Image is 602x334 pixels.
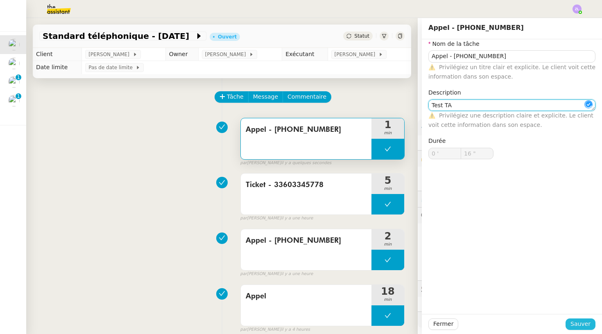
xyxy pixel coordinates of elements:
span: Appel [246,290,367,302]
span: il y a quelques secondes [281,160,331,167]
img: users%2F0G3Vvnvi3TQv835PC6wL0iK4Q012%2Favatar%2F85e45ffa-4efd-43d5-9109-2e66efd3e965 [8,76,20,88]
span: Ticket - 33603345778 [246,179,367,191]
label: Nom de la tâche [428,41,480,47]
div: 🕵️Autres demandes en cours 2 [418,281,602,297]
span: min [371,130,404,137]
button: Commentaire [283,91,331,103]
img: users%2F0G3Vvnvi3TQv835PC6wL0iK4Q012%2Favatar%2F85e45ffa-4efd-43d5-9109-2e66efd3e965 [8,95,20,106]
div: 🔐Données client [418,151,602,167]
span: 2 [371,231,404,241]
span: par [240,160,247,167]
div: Ouvert [218,34,237,39]
img: users%2FRcIDm4Xn1TPHYwgLThSv8RQYtaM2%2Favatar%2F95761f7a-40c3-4bb5-878d-fe785e6f95b2 [8,39,20,50]
button: Tâche [215,91,249,103]
span: Tâche [227,92,244,102]
div: 💬Commentaires 2 [418,208,602,223]
span: min [371,185,404,192]
nz-badge-sup: 1 [16,93,21,99]
span: par [240,271,247,278]
span: ⏲️ [421,196,481,202]
span: par [240,215,247,222]
td: Exécutant [282,48,328,61]
input: Nom [428,50,595,62]
small: [PERSON_NAME] [240,326,310,333]
p: 1 [17,74,20,82]
span: Statut [354,33,369,39]
span: Privilégiez un titre clair et explicite. Le client voit cette information dans son espace. [428,64,595,80]
span: Commentaire [287,92,326,102]
span: il y a 4 heures [281,326,310,333]
div: ⚙️Procédures [418,120,602,135]
small: [PERSON_NAME] [240,271,313,278]
input: 0 sec [461,148,493,159]
span: Fermer [433,319,453,329]
td: Owner [165,48,198,61]
span: 5 [371,176,404,185]
span: Appel - [PHONE_NUMBER] [246,124,367,136]
input: 0 min [429,148,461,159]
span: [PERSON_NAME] [88,50,132,59]
span: il y a une heure [281,271,313,278]
span: ⚙️ [421,123,464,132]
td: Date limite [33,61,82,74]
span: Message [253,92,278,102]
span: il y a une heure [281,215,313,222]
span: min [371,296,404,303]
div: 🧴Autres [418,312,602,328]
span: [PERSON_NAME] [205,50,249,59]
span: ⚠️ [428,64,435,70]
span: Standard téléphonique - [DATE] [43,32,195,40]
small: [PERSON_NAME] [240,215,313,222]
button: Sauver [566,318,595,330]
span: 1 [371,120,404,130]
span: Privilégiez une description claire et explicite. Le client voit cette information dans son espace. [428,112,593,128]
button: Fermer [428,318,458,330]
img: svg [573,5,582,14]
button: Message [248,91,283,103]
span: 🔐 [421,154,474,163]
span: Pas de date limite [88,63,136,72]
nz-badge-sup: 1 [16,74,21,80]
span: Appel - [PHONE_NUMBER] [428,24,524,32]
span: 🧴 [421,316,446,323]
td: Client [33,48,82,61]
div: ⏲️Tâches 27:57 [418,191,602,207]
span: Sauver [570,319,591,329]
span: [PERSON_NAME] [335,50,378,59]
label: Description [428,89,461,96]
span: 🕵️ [421,285,523,292]
img: users%2FW4OQjB9BRtYK2an7yusO0WsYLsD3%2Favatar%2F28027066-518b-424c-8476-65f2e549ac29 [8,58,20,69]
span: Appel - [PHONE_NUMBER] [246,235,367,247]
span: Durée [428,138,446,144]
span: 💬 [421,212,488,219]
p: 1 [17,93,20,101]
span: par [240,326,247,333]
span: 18 [371,287,404,296]
span: ⚠️ [428,112,435,119]
small: [PERSON_NAME] [240,160,332,167]
span: min [371,241,404,248]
